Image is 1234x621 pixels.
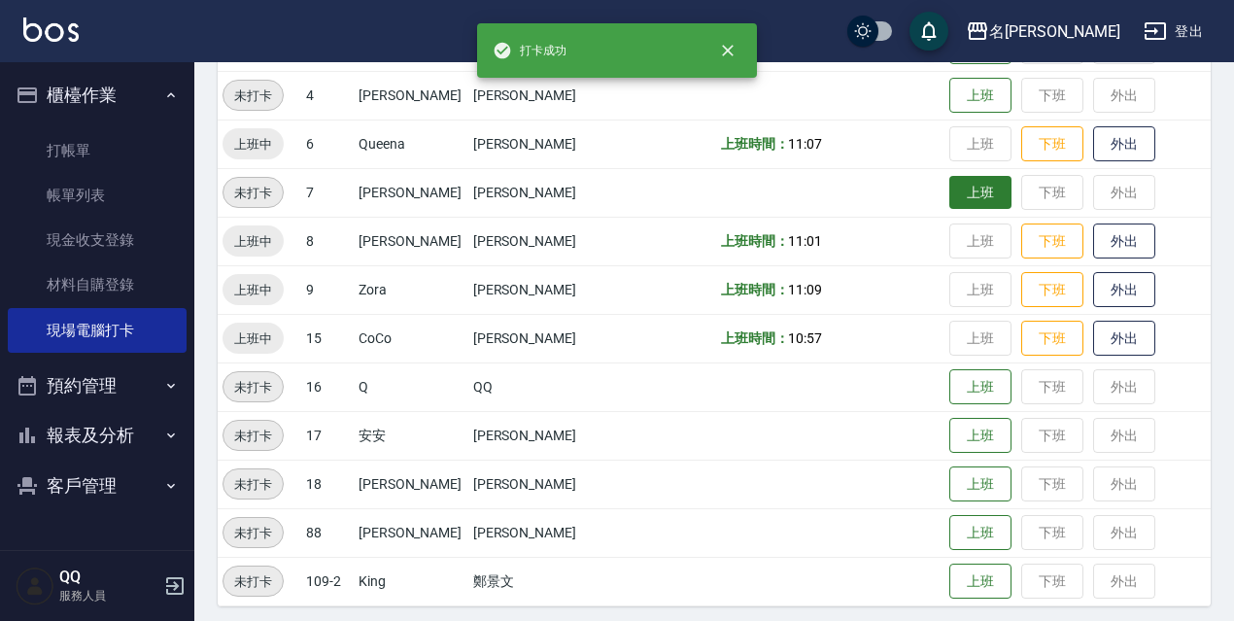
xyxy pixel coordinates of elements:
[301,265,354,314] td: 9
[909,12,948,51] button: save
[354,120,468,168] td: Queena
[1093,224,1155,259] button: 外出
[468,557,601,605] td: 鄭景文
[354,508,468,557] td: [PERSON_NAME]
[949,564,1011,600] button: 上班
[223,426,283,446] span: 未打卡
[8,361,187,411] button: 預約管理
[949,418,1011,454] button: 上班
[493,41,566,60] span: 打卡成功
[468,168,601,217] td: [PERSON_NAME]
[8,218,187,262] a: 現金收支登錄
[721,330,789,346] b: 上班時間：
[301,71,354,120] td: 4
[989,19,1120,44] div: 名[PERSON_NAME]
[354,362,468,411] td: Q
[468,411,601,460] td: [PERSON_NAME]
[468,265,601,314] td: [PERSON_NAME]
[8,410,187,461] button: 報表及分析
[1021,126,1083,162] button: 下班
[468,71,601,120] td: [PERSON_NAME]
[468,362,601,411] td: QQ
[8,262,187,307] a: 材料自購登錄
[301,508,354,557] td: 88
[354,217,468,265] td: [PERSON_NAME]
[354,411,468,460] td: 安安
[721,136,789,152] b: 上班時間：
[8,173,187,218] a: 帳單列表
[301,217,354,265] td: 8
[59,568,158,587] h5: QQ
[223,523,283,543] span: 未打卡
[788,136,822,152] span: 11:07
[354,71,468,120] td: [PERSON_NAME]
[354,557,468,605] td: King
[1093,126,1155,162] button: 外出
[468,314,601,362] td: [PERSON_NAME]
[1093,321,1155,357] button: 外出
[301,314,354,362] td: 15
[59,587,158,604] p: 服務人員
[949,78,1011,114] button: 上班
[1021,321,1083,357] button: 下班
[301,411,354,460] td: 17
[949,369,1011,405] button: 上班
[468,508,601,557] td: [PERSON_NAME]
[301,168,354,217] td: 7
[223,134,284,155] span: 上班中
[949,515,1011,551] button: 上班
[1093,272,1155,308] button: 外出
[223,183,283,203] span: 未打卡
[721,282,789,297] b: 上班時間：
[354,168,468,217] td: [PERSON_NAME]
[949,176,1011,210] button: 上班
[1021,272,1083,308] button: 下班
[354,314,468,362] td: CoCo
[23,17,79,42] img: Logo
[223,377,283,397] span: 未打卡
[301,362,354,411] td: 16
[1021,224,1083,259] button: 下班
[8,308,187,353] a: 現場電腦打卡
[301,557,354,605] td: 109-2
[223,280,284,300] span: 上班中
[949,466,1011,502] button: 上班
[354,460,468,508] td: [PERSON_NAME]
[354,265,468,314] td: Zora
[788,330,822,346] span: 10:57
[301,120,354,168] td: 6
[468,120,601,168] td: [PERSON_NAME]
[223,571,283,592] span: 未打卡
[223,86,283,106] span: 未打卡
[706,29,749,72] button: close
[1136,14,1211,50] button: 登出
[223,231,284,252] span: 上班中
[8,461,187,511] button: 客戶管理
[468,460,601,508] td: [PERSON_NAME]
[721,233,789,249] b: 上班時間：
[468,217,601,265] td: [PERSON_NAME]
[788,233,822,249] span: 11:01
[788,282,822,297] span: 11:09
[16,567,54,605] img: Person
[8,128,187,173] a: 打帳單
[8,70,187,121] button: 櫃檯作業
[223,328,284,349] span: 上班中
[223,474,283,495] span: 未打卡
[301,460,354,508] td: 18
[958,12,1128,52] button: 名[PERSON_NAME]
